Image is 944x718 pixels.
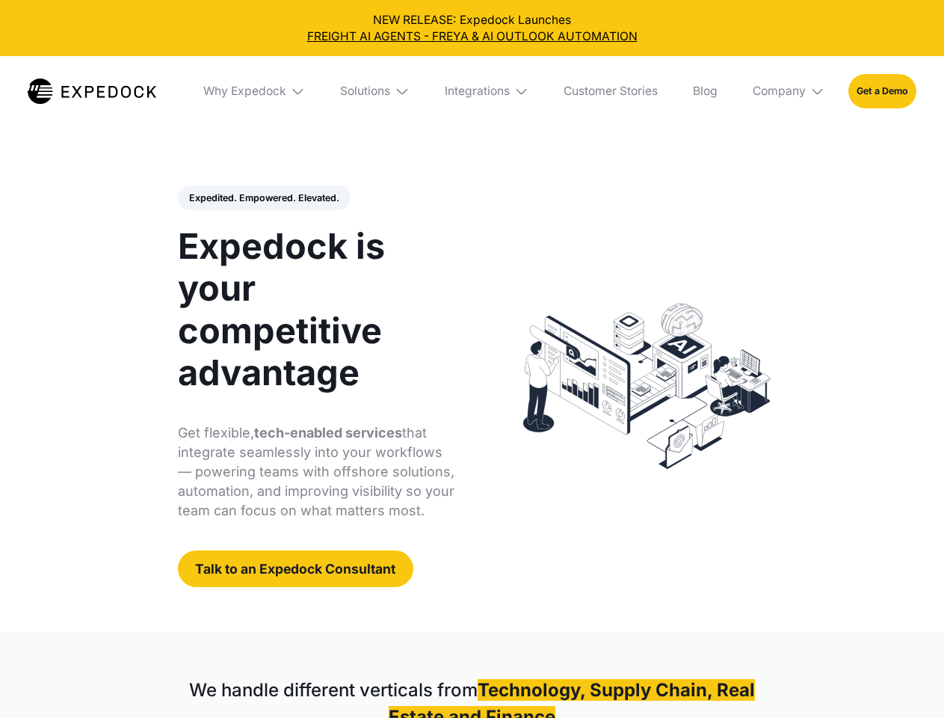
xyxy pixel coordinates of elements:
h1: Expedock is your competitive advantage [178,225,455,393]
div: Company [753,84,806,99]
strong: We handle different verticals from [189,679,478,701]
iframe: Chat Widget [869,646,944,718]
a: Talk to an Expedock Consultant [178,550,413,587]
a: Customer Stories [552,56,669,126]
a: Get a Demo [848,74,916,108]
a: Blog [681,56,729,126]
div: Integrations [445,84,510,99]
div: Solutions [340,84,390,99]
div: Integrations [433,56,540,126]
strong: tech-enabled services [254,425,402,441]
div: Solutions [329,56,422,126]
div: Company [741,56,836,126]
div: Why Expedock [191,56,317,126]
p: Get flexible, that integrate seamlessly into your workflows — powering teams with offshore soluti... [178,423,455,521]
div: NEW RELEASE: Expedock Launches [12,12,933,45]
div: Why Expedock [203,84,286,99]
a: FREIGHT AI AGENTS - FREYA & AI OUTLOOK AUTOMATION [12,28,933,45]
